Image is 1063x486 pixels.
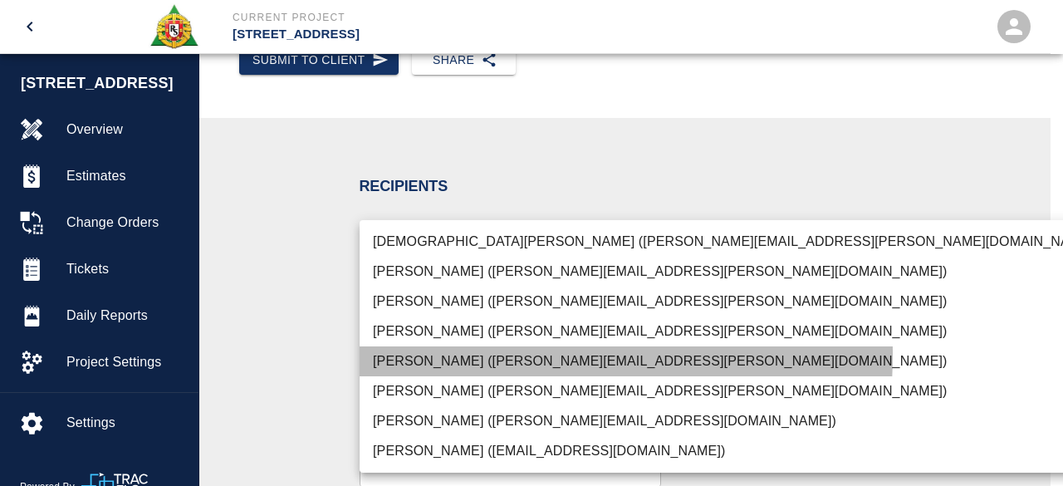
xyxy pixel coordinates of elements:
iframe: Chat Widget [980,406,1063,486]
